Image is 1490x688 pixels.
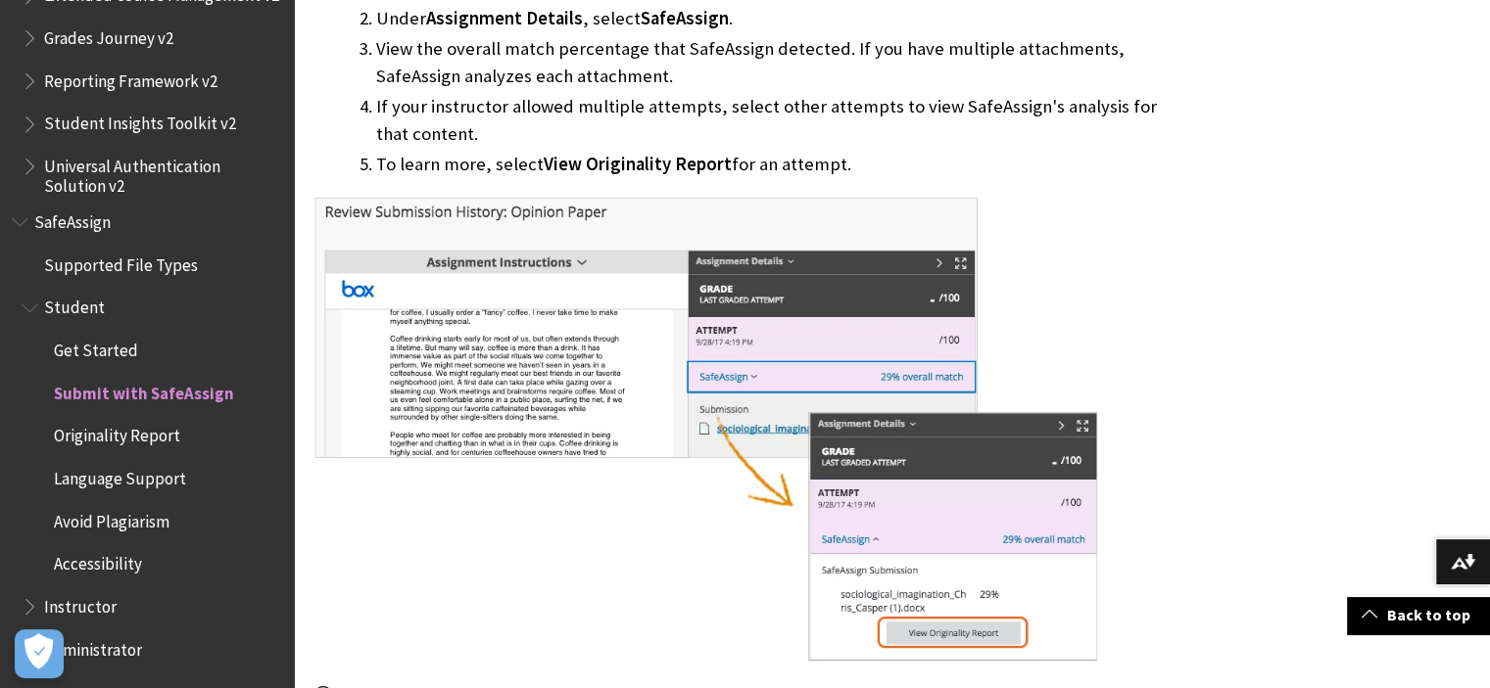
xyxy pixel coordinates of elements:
[54,505,169,531] span: Avoid Plagiarism
[44,633,142,660] span: Administrator
[641,7,729,29] span: SafeAssign
[54,548,142,574] span: Accessibility
[376,93,1180,148] li: If your instructor allowed multiple attempts, select other attempts to view SafeAssign's analysis...
[44,65,217,91] span: Reporting Framework v2
[54,334,138,360] span: Get Started
[44,22,173,48] span: Grades Journey v2
[44,590,117,617] span: Instructor
[376,5,1180,32] li: Under , select .
[44,292,105,318] span: Student
[34,206,111,232] span: SafeAssign
[15,629,64,678] button: Open Preferences
[376,151,1180,178] li: To learn more, select for an attempt.
[376,35,1180,90] li: View the overall match percentage that SafeAssign detected. If you have multiple attachments, Saf...
[44,108,236,134] span: Student Insights Toolkit v2
[54,377,234,403] span: Submit with SafeAssign
[54,420,180,446] span: Originality Report
[44,249,198,275] span: Supported File Types
[12,206,282,665] nav: Book outline for Blackboard SafeAssign
[1347,597,1490,633] a: Back to top
[544,153,732,175] span: View Originality Report
[426,7,583,29] span: Assignment Details
[44,150,280,196] span: Universal Authentication Solution v2
[54,462,186,488] span: Language Support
